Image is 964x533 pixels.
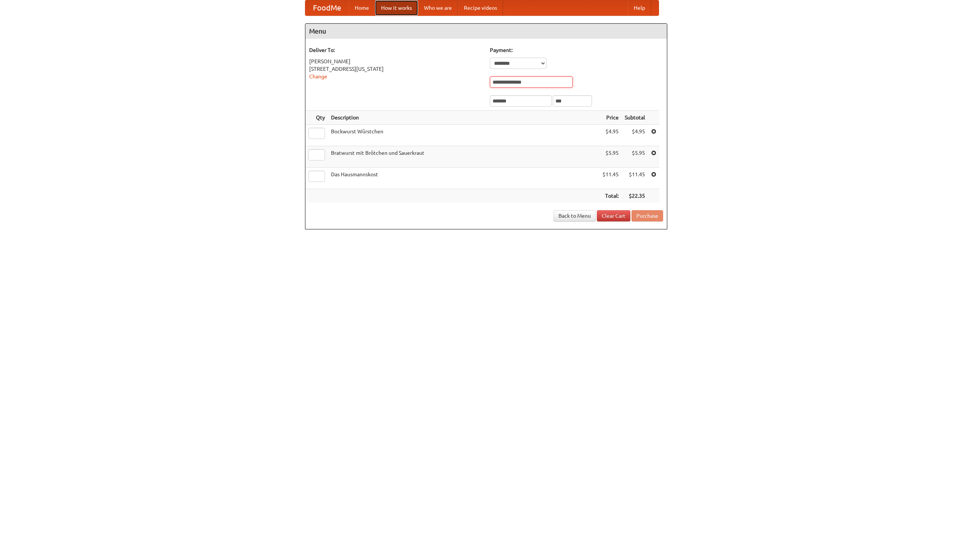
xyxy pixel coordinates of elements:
[309,46,482,54] h5: Deliver To:
[305,111,328,125] th: Qty
[622,146,648,168] td: $5.95
[554,210,596,221] a: Back to Menu
[622,168,648,189] td: $11.45
[631,210,663,221] button: Purchase
[628,0,651,15] a: Help
[418,0,458,15] a: Who we are
[599,111,622,125] th: Price
[305,24,667,39] h4: Menu
[328,146,599,168] td: Bratwurst mit Brötchen und Sauerkraut
[305,0,349,15] a: FoodMe
[599,189,622,203] th: Total:
[599,168,622,189] td: $11.45
[490,46,663,54] h5: Payment:
[622,125,648,146] td: $4.95
[328,125,599,146] td: Bockwurst Würstchen
[622,189,648,203] th: $22.35
[328,111,599,125] th: Description
[599,125,622,146] td: $4.95
[309,65,482,73] div: [STREET_ADDRESS][US_STATE]
[349,0,375,15] a: Home
[309,58,482,65] div: [PERSON_NAME]
[599,146,622,168] td: $5.95
[458,0,503,15] a: Recipe videos
[622,111,648,125] th: Subtotal
[597,210,630,221] a: Clear Cart
[309,73,327,79] a: Change
[375,0,418,15] a: How it works
[328,168,599,189] td: Das Hausmannskost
